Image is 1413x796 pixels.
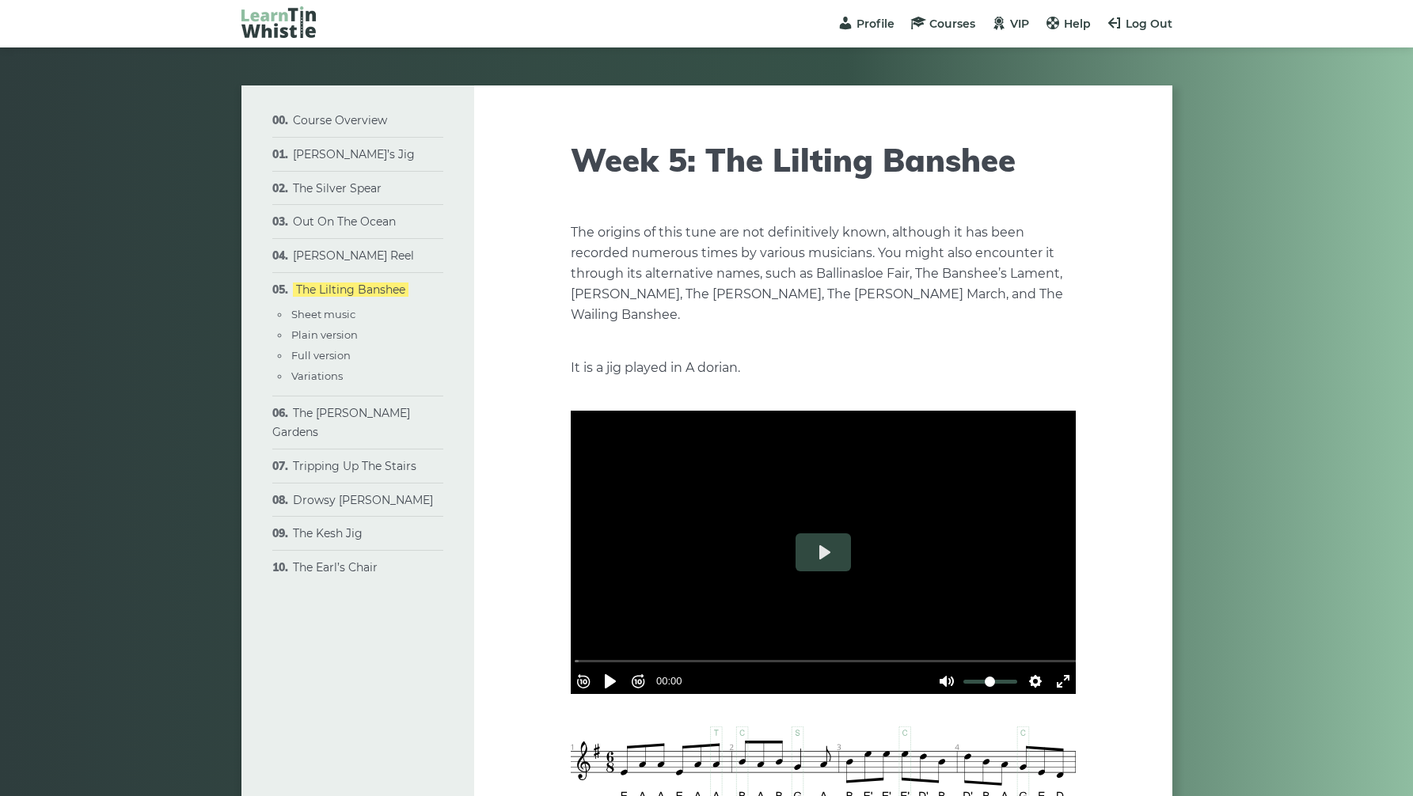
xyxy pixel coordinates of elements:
a: The Silver Spear [293,181,382,195]
img: LearnTinWhistle.com [241,6,316,38]
span: Courses [929,17,975,31]
a: The [PERSON_NAME] Gardens [272,406,410,439]
a: VIP [991,17,1029,31]
p: It is a jig played in A dorian. [571,358,1076,378]
a: Courses [910,17,975,31]
a: Help [1045,17,1091,31]
a: The Kesh Jig [293,526,363,540]
a: Log Out [1107,17,1172,31]
a: Course Overview [293,113,387,127]
span: Profile [857,17,895,31]
p: The origins of this tune are not definitively known, although it has been recorded numerous times... [571,222,1076,325]
a: Drowsy [PERSON_NAME] [293,493,433,507]
a: Plain version [291,328,358,341]
a: [PERSON_NAME] Reel [293,248,414,263]
a: Profile [838,17,895,31]
a: The Lilting Banshee [293,282,408,297]
a: [PERSON_NAME]’s Jig [293,147,415,161]
a: Full version [291,349,351,362]
a: Out On The Ocean [293,214,396,229]
a: The Earl’s Chair [293,560,378,574]
span: Help [1064,17,1091,31]
span: VIP [1010,17,1029,31]
a: Variations [291,370,343,382]
a: Tripping Up The Stairs [293,459,416,473]
h1: Week 5: The Lilting Banshee [571,141,1076,179]
span: Log Out [1126,17,1172,31]
a: Sheet music [291,308,355,320]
